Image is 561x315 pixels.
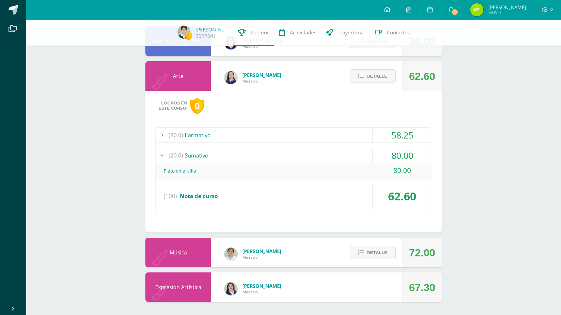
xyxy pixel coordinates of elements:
[145,238,211,267] div: Música
[350,69,396,83] button: Detalle
[366,247,387,259] span: Detalle
[338,29,364,36] span: Trayectoria
[156,128,432,142] div: Formativo
[409,62,435,91] div: 62.60
[350,246,396,259] button: Detalle
[387,29,410,36] span: Contactos
[373,128,432,142] div: 58.25
[251,29,269,36] span: Punteos
[224,71,237,84] img: 360951c6672e02766e5b7d72674f168c.png
[373,163,432,178] div: 80.00
[164,184,177,209] span: (100)
[196,33,216,40] a: 2022041
[242,72,281,78] span: [PERSON_NAME]
[178,26,191,39] img: b6d498a37fa1c61bf10caf9f4d64364f.png
[145,272,211,302] div: Expresión Artística
[369,20,415,46] a: Contactos
[373,148,432,163] div: 80.00
[180,192,218,200] span: Nota de curso
[274,20,321,46] a: Actividades
[190,98,204,114] div: 0
[290,29,316,36] span: Actividades
[156,163,432,178] div: Plato en arcilla
[224,282,237,295] img: 4a4aaf78db504b0aa81c9e1154a6f8e5.png
[169,128,183,142] span: (80.0)
[242,78,281,84] span: Maestro
[488,4,526,10] span: [PERSON_NAME]
[409,238,435,268] div: 72.00
[451,9,458,16] span: 1
[488,10,526,15] span: Mi Perfil
[145,61,211,91] div: Arte
[242,248,281,254] span: [PERSON_NAME]
[373,184,432,209] div: 62.60
[233,20,274,46] a: Punteos
[366,70,387,82] span: Detalle
[169,148,183,163] span: (20.0)
[242,44,281,49] span: Maestro
[159,101,187,111] span: Logros en este curso:
[242,254,281,260] span: Maestro
[409,273,435,302] div: 67.30
[242,283,281,289] span: [PERSON_NAME]
[224,248,237,261] img: 8e3dba6cfc057293c5db5c78f6d0205d.png
[185,32,192,40] span: 1
[242,289,281,295] span: Maestro
[470,3,483,16] img: ba5e6f670b99f2225e0936995edee68a.png
[156,148,432,163] div: Sumativo
[196,26,228,33] a: [PERSON_NAME]
[321,20,369,46] a: Trayectoria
